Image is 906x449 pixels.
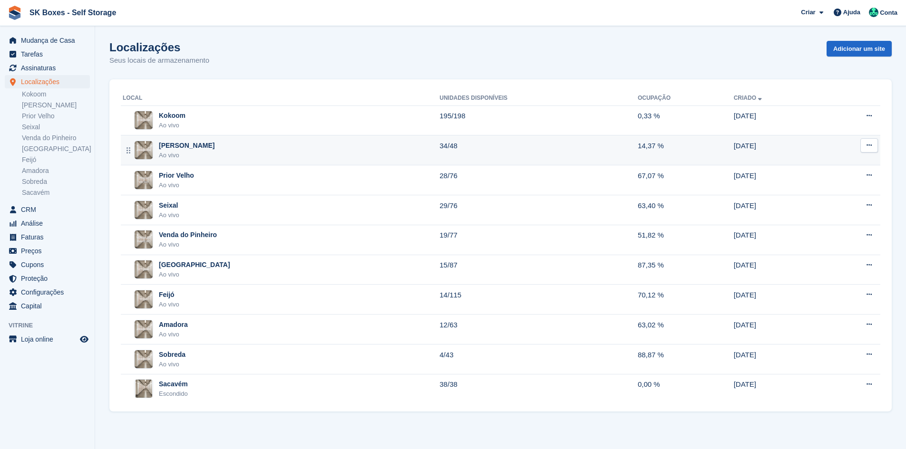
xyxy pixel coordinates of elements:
span: Proteção [21,272,78,285]
span: Cupons [21,258,78,271]
td: 14,37 % [638,135,734,165]
a: [GEOGRAPHIC_DATA] [22,144,90,153]
div: Ao vivo [159,300,179,309]
span: Loja online [21,333,78,346]
td: [DATE] [734,195,822,225]
div: Ao vivo [159,210,179,220]
th: Ocupação [638,91,734,106]
td: [DATE] [734,255,822,285]
span: Conta [880,8,897,18]
span: Vitrine [9,321,95,330]
td: 4/43 [439,344,638,374]
td: 88,87 % [638,344,734,374]
span: Criar [801,8,815,17]
div: [GEOGRAPHIC_DATA] [159,260,230,270]
img: stora-icon-8386f47178a22dfd0bd8f6a31ec36ba5ce8667c1dd55bd0f319d3a0aa187defe.svg [8,6,22,20]
td: [DATE] [734,374,822,403]
td: 63,02 % [638,315,734,344]
p: Seus locais de armazenamento [109,55,209,66]
td: 70,12 % [638,285,734,315]
td: 195/198 [439,105,638,135]
a: menu [5,272,90,285]
a: Sacavém [22,188,90,197]
a: menu [5,230,90,244]
td: [DATE] [734,135,822,165]
th: Unidades disponíveis [439,91,638,106]
td: 0,00 % [638,374,734,403]
div: [PERSON_NAME] [159,141,214,151]
span: CRM [21,203,78,216]
div: Ao vivo [159,121,185,130]
td: [DATE] [734,105,822,135]
div: Kokoom [159,111,185,121]
span: Configurações [21,286,78,299]
span: Localizações [21,75,78,88]
a: Prior Velho [22,112,90,121]
td: [DATE] [734,344,822,374]
h1: Localizações [109,41,209,54]
td: 28/76 [439,165,638,195]
img: Cláudio Borges [869,8,878,17]
a: menu [5,61,90,75]
span: Preços [21,244,78,258]
span: Mudança de Casa [21,34,78,47]
a: Adicionar um site [827,41,892,57]
img: Imagem do site Venda do Pinheiro [135,230,153,248]
a: Feijó [22,155,90,164]
img: Imagem do site Amadora II [135,141,153,159]
a: [PERSON_NAME] [22,101,90,110]
td: 38/38 [439,374,638,403]
div: Feijó [159,290,179,300]
a: menu [5,333,90,346]
td: 51,82 % [638,225,734,255]
a: menu [5,34,90,47]
td: [DATE] [734,315,822,344]
img: Imagem do site Seixal [135,201,153,219]
th: Local [121,91,439,106]
td: 87,35 % [638,255,734,285]
span: Capital [21,299,78,313]
a: Loja de pré-visualização [78,334,90,345]
span: Assinaturas [21,61,78,75]
td: 34/48 [439,135,638,165]
td: 15/87 [439,255,638,285]
a: menu [5,244,90,258]
td: 63,40 % [638,195,734,225]
td: 14/115 [439,285,638,315]
a: SK Boxes - Self Storage [26,5,120,20]
a: Amadora [22,166,90,175]
a: Criado [734,95,764,101]
a: menu [5,48,90,61]
div: Sobreda [159,350,185,360]
div: Ao vivo [159,270,230,279]
td: [DATE] [734,225,822,255]
div: Venda do Pinheiro [159,230,217,240]
img: Imagem do site Prior Velho [135,171,153,189]
a: menu [5,203,90,216]
div: Ao vivo [159,151,214,160]
div: Prior Velho [159,171,194,181]
span: Análise [21,217,78,230]
a: Venda do Pinheiro [22,134,90,143]
img: Imagem do site Kokoom [135,111,153,129]
div: Sacavém [159,379,188,389]
td: 29/76 [439,195,638,225]
a: menu [5,217,90,230]
a: Sobreda [22,177,90,186]
div: Ao vivo [159,240,217,249]
td: [DATE] [734,165,822,195]
div: Ao vivo [159,181,194,190]
img: Imagem do site Sobreda [135,350,153,368]
td: 67,07 % [638,165,734,195]
img: Imagem do site Feijó [135,290,153,308]
td: 19/77 [439,225,638,255]
div: Ao vivo [159,330,188,339]
img: Imagem do site Sacavém [136,379,152,398]
a: Kokoom [22,90,90,99]
img: Imagem do site Amadora [135,320,153,338]
a: menu [5,75,90,88]
div: Escondido [159,389,188,399]
img: Imagem do site Setúbal [135,260,153,278]
div: Ao vivo [159,360,185,369]
a: Seixal [22,123,90,132]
